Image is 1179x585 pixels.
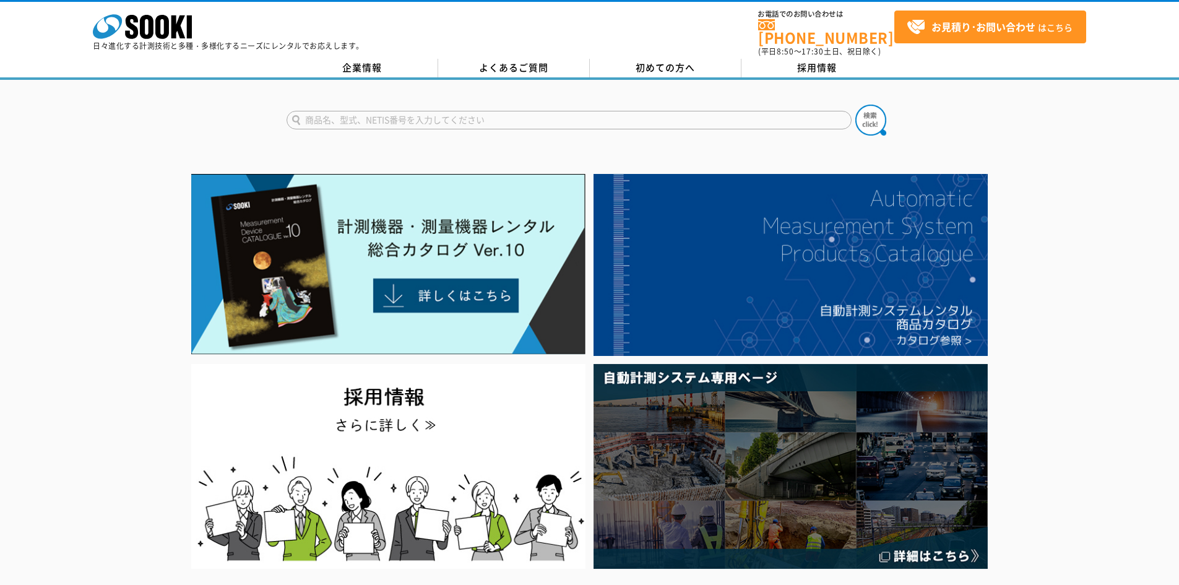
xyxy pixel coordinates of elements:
[907,18,1073,37] span: はこちら
[590,59,741,77] a: 初めての方へ
[636,61,695,74] span: 初めての方へ
[594,364,988,569] img: 自動計測システム専用ページ
[777,46,794,57] span: 8:50
[758,46,881,57] span: (平日 ～ 土日、祝日除く)
[93,42,364,50] p: 日々進化する計測技術と多種・多様化するニーズにレンタルでお応えします。
[438,59,590,77] a: よくあるご質問
[931,19,1035,34] strong: お見積り･お問い合わせ
[191,174,585,355] img: Catalog Ver10
[287,111,852,129] input: 商品名、型式、NETIS番号を入力してください
[758,19,894,45] a: [PHONE_NUMBER]
[191,364,585,569] img: SOOKI recruit
[594,174,988,356] img: 自動計測システムカタログ
[741,59,893,77] a: 採用情報
[855,105,886,136] img: btn_search.png
[894,11,1086,43] a: お見積り･お問い合わせはこちら
[287,59,438,77] a: 企業情報
[758,11,894,18] span: お電話でのお問い合わせは
[801,46,824,57] span: 17:30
